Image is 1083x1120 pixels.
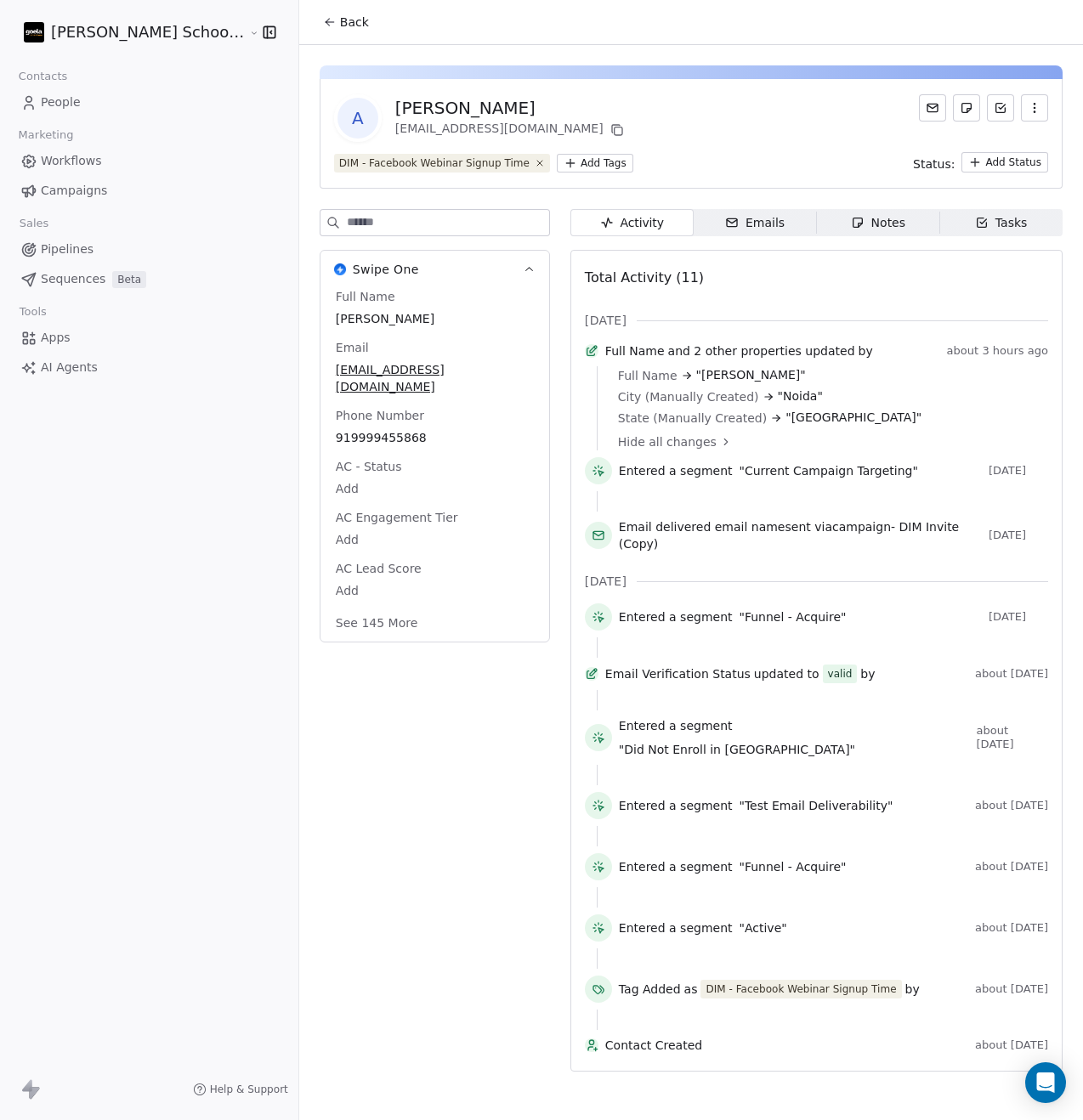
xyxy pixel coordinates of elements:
[332,339,372,356] span: Email
[14,354,285,382] a: AI Agents
[619,858,733,875] span: Entered a segment
[41,240,94,258] span: Pipelines
[975,982,1048,996] span: about [DATE]
[851,214,905,232] div: Notes
[313,7,379,37] button: Back
[975,921,1048,935] span: about [DATE]
[585,312,627,329] span: [DATE]
[905,981,920,998] span: by
[619,797,733,814] span: Entered a segment
[336,582,534,599] span: Add
[41,329,71,347] span: Apps
[740,608,847,625] span: "Funnel - Acquire"
[334,263,346,275] img: Swipe One
[41,359,98,376] span: AI Agents
[684,981,698,998] span: as
[605,1037,968,1054] span: Contact Created
[725,214,785,232] div: Emails
[859,342,873,359] span: by
[337,98,378,139] span: A
[326,608,428,638] button: See 145 More
[193,1083,288,1096] a: Help & Support
[696,366,806,384] span: "[PERSON_NAME]"
[975,214,1028,232] div: Tasks
[336,361,534,395] span: [EMAIL_ADDRESS][DOMAIN_NAME]
[332,560,425,577] span: AC Lead Score
[395,96,627,120] div: [PERSON_NAME]
[605,342,665,359] span: Full Name
[619,518,982,552] span: email name sent via campaign -
[41,93,81,111] span: People
[41,152,102,170] span: Workflows
[989,464,1048,478] span: [DATE]
[754,665,819,682] span: updated to
[557,154,633,173] button: Add Tags
[14,88,285,116] a: People
[740,919,787,936] span: "Active"
[619,919,733,936] span: Entered a segment
[340,14,369,31] span: Back
[778,387,823,405] span: "Noida"
[11,64,75,89] span: Contacts
[976,724,1048,751] span: about [DATE]
[989,610,1048,624] span: [DATE]
[618,433,717,450] span: Hide all changes
[913,156,955,173] span: Status:
[975,860,1048,874] span: about [DATE]
[706,981,896,997] div: DIM - Facebook Webinar Signup Time
[947,344,1048,358] span: about 3 hours ago
[14,324,285,352] a: Apps
[12,299,54,325] span: Tools
[14,147,285,175] a: Workflows
[989,529,1048,542] span: [DATE]
[740,462,918,479] span: "Current Campaign Targeting"
[112,271,146,288] span: Beta
[339,156,530,171] div: DIM - Facebook Webinar Signup Time
[585,573,627,590] span: [DATE]
[24,22,44,42] img: Zeeshan%20Neck%20Print%20Dark.png
[860,665,875,682] span: by
[395,120,627,140] div: [EMAIL_ADDRESS][DOMAIN_NAME]
[618,410,767,427] span: State (Manually Created)
[668,342,855,359] span: and 2 other properties updated
[14,265,285,293] a: SequencesBeta
[51,21,245,43] span: [PERSON_NAME] School of Finance LLP
[619,520,711,534] span: Email delivered
[336,310,534,327] span: [PERSON_NAME]
[619,741,855,758] span: "Did Not Enroll in [GEOGRAPHIC_DATA]"
[619,608,733,625] span: Entered a segment
[11,122,81,148] span: Marketing
[14,235,285,263] a: Pipelines
[332,509,462,526] span: AC Engagement Tier
[740,797,893,814] span: "Test Email Deliverability"
[41,270,105,288] span: Sequences
[975,1038,1048,1052] span: about [DATE]
[618,433,1036,450] a: Hide all changes
[332,407,428,424] span: Phone Number
[320,288,549,642] div: Swipe OneSwipe One
[619,981,681,998] span: Tag Added
[336,531,534,548] span: Add
[210,1083,288,1096] span: Help & Support
[353,261,419,278] span: Swipe One
[41,182,107,200] span: Campaigns
[1025,1062,1066,1103] div: Open Intercom Messenger
[619,717,733,734] span: Entered a segment
[605,665,751,682] span: Email Verification Status
[619,462,733,479] span: Entered a segment
[14,177,285,205] a: Campaigns
[332,458,405,475] span: AC - Status
[12,211,56,236] span: Sales
[961,152,1048,173] button: Add Status
[336,429,534,446] span: 919999455868
[20,18,236,47] button: [PERSON_NAME] School of Finance LLP
[336,480,534,497] span: Add
[618,388,759,405] span: City (Manually Created)
[785,409,921,427] span: "[GEOGRAPHIC_DATA]"
[618,367,678,384] span: Full Name
[332,288,399,305] span: Full Name
[975,667,1048,681] span: about [DATE]
[740,858,847,875] span: "Funnel - Acquire"
[828,665,853,682] div: valid
[975,799,1048,812] span: about [DATE]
